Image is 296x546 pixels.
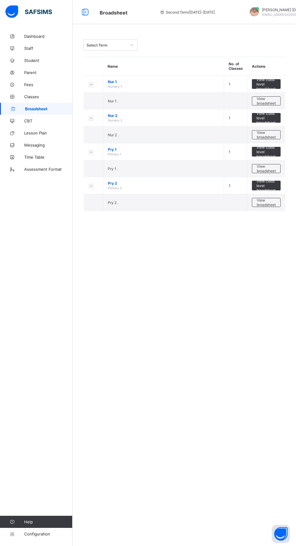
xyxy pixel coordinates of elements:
[229,116,230,120] span: 1
[252,198,281,202] a: View broadsheet
[257,130,276,139] span: View broadsheet
[24,155,72,160] span: Time Table
[252,130,281,135] a: View broadsheet
[108,181,220,186] span: Pry 2
[24,94,72,99] span: Classes
[252,181,281,185] a: View class level broadsheet
[272,525,290,543] button: Open asap
[100,10,127,16] span: Broadsheet
[252,113,281,118] a: View class level broadsheet
[24,118,72,123] span: CBT
[257,164,276,173] span: View broadsheet
[24,531,72,536] span: Configuration
[24,131,72,135] span: Lesson Plan
[108,166,118,171] span: Pry 1 .
[108,200,118,205] span: Pry 2 .
[5,5,52,18] img: safsims
[256,111,276,125] span: View class level broadsheet
[160,10,215,15] span: session/term information
[108,133,119,137] span: Nur 2 .
[24,167,72,172] span: Assessment Format
[256,77,276,91] span: View class level broadsheet
[252,96,281,101] a: View broadsheet
[257,96,276,105] span: View broadsheet
[247,57,285,76] th: Actions
[108,186,122,190] span: Primary 2
[108,79,220,84] span: Nur 1
[24,82,72,87] span: Fees
[108,147,220,152] span: Pry 1
[87,43,127,47] div: Select Term
[256,179,276,192] span: View class level broadsheet
[24,143,72,147] span: Messaging
[224,57,247,76] th: No. of Classes
[229,150,230,154] span: 1
[24,70,72,75] span: Parent
[24,46,72,51] span: Staff
[229,183,230,188] span: 1
[108,152,121,156] span: Primary 1
[252,147,281,151] a: View class level broadsheet
[103,57,224,76] th: Name
[256,145,276,159] span: View class level broadsheet
[108,113,220,118] span: Nur 2
[24,34,72,39] span: Dashboard
[24,58,72,63] span: Student
[252,79,281,84] a: View class level broadsheet
[252,164,281,169] a: View broadsheet
[108,99,118,103] span: Nur 1 .
[108,118,122,122] span: Nursery 2
[24,519,72,524] span: Help
[25,106,72,111] span: Broadsheet
[229,82,230,86] span: 1
[257,198,276,207] span: View broadsheet
[108,85,122,88] span: Nursery 1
